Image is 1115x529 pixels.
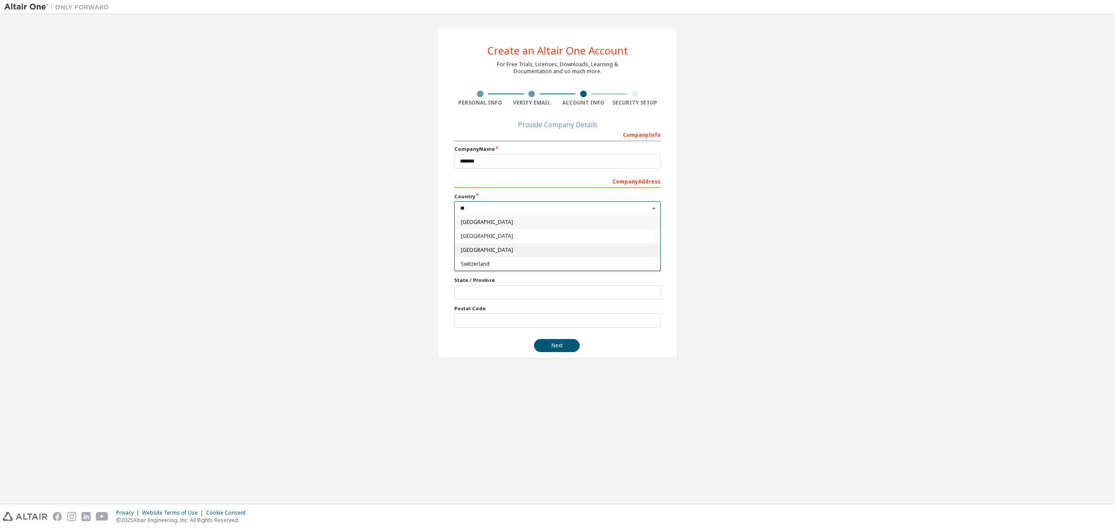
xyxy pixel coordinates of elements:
[142,509,206,516] div: Website Terms of Use
[454,122,661,127] div: Provide Company Details
[206,509,251,516] div: Cookie Consent
[454,127,661,141] div: Company Info
[557,99,609,106] div: Account Info
[4,3,113,11] img: Altair One
[96,512,108,521] img: youtube.svg
[116,509,142,516] div: Privacy
[609,99,661,106] div: Security Setup
[67,512,76,521] img: instagram.svg
[506,99,558,106] div: Verify Email
[461,234,655,239] span: [GEOGRAPHIC_DATA]
[454,277,661,284] label: State / Province
[461,261,655,267] span: Switzerland
[454,146,661,153] label: Company Name
[116,516,251,524] p: © 2025 Altair Engineering, Inc. All Rights Reserved.
[487,45,628,56] div: Create an Altair One Account
[81,512,91,521] img: linkedin.svg
[534,339,580,352] button: Next
[461,248,655,253] span: [GEOGRAPHIC_DATA]
[53,512,62,521] img: facebook.svg
[461,220,655,225] span: [GEOGRAPHIC_DATA]
[3,512,47,521] img: altair_logo.svg
[454,99,506,106] div: Personal Info
[454,305,661,312] label: Postal Code
[497,61,618,75] div: For Free Trials, Licenses, Downloads, Learning & Documentation and so much more.
[454,174,661,188] div: Company Address
[454,193,661,200] label: Country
